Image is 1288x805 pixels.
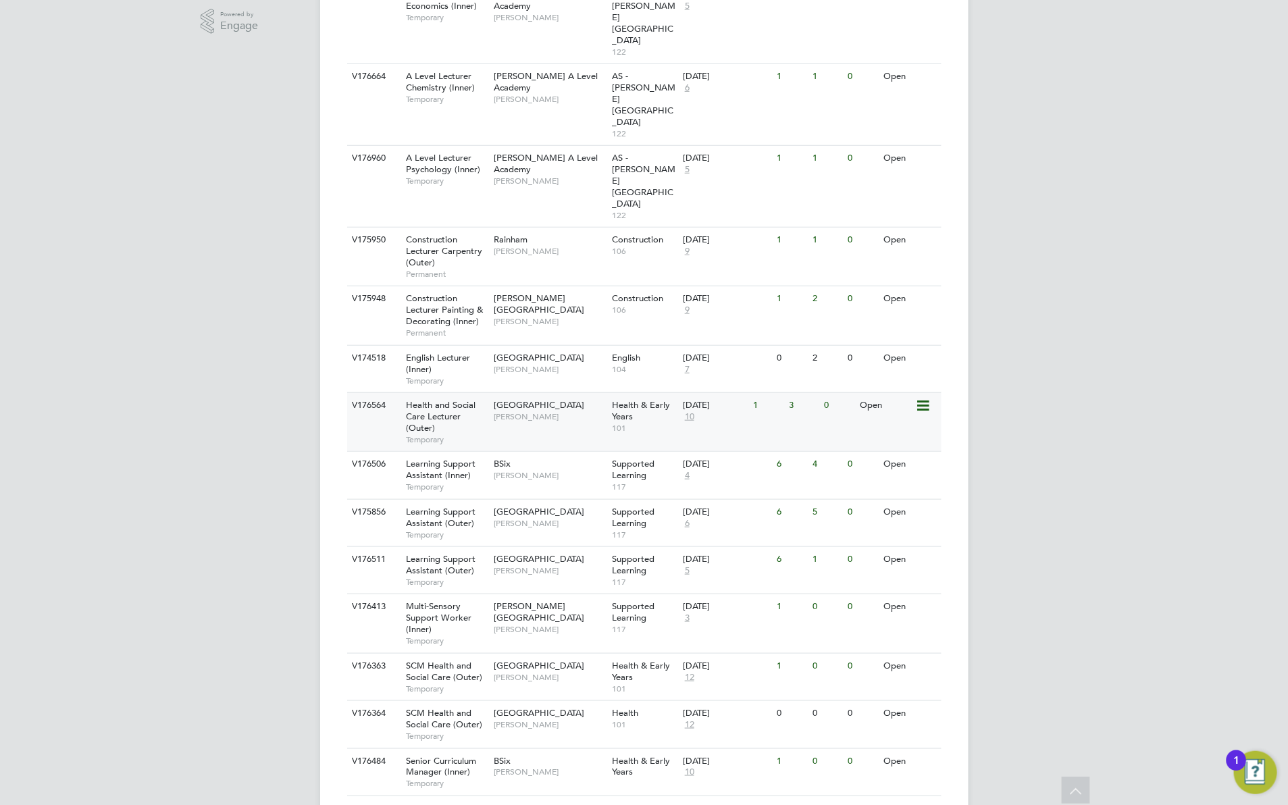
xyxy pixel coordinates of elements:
[406,577,487,588] span: Temporary
[683,353,771,364] div: [DATE]
[494,518,605,529] span: [PERSON_NAME]
[683,153,771,164] div: [DATE]
[774,146,809,171] div: 1
[774,749,809,774] div: 1
[406,12,487,23] span: Temporary
[406,482,487,492] span: Temporary
[845,146,880,171] div: 0
[845,286,880,311] div: 0
[406,292,483,327] span: Construction Lecturer Painting & Decorating (Inner)
[406,70,475,93] span: A Level Lecturer Chemistry (Inner)
[880,286,939,311] div: Open
[880,452,939,477] div: Open
[774,228,809,253] div: 1
[683,518,692,529] span: 6
[201,9,258,34] a: Powered byEngage
[612,506,654,529] span: Supported Learning
[406,660,482,683] span: SCM Health and Social Care (Outer)
[494,292,584,315] span: [PERSON_NAME][GEOGRAPHIC_DATA]
[880,749,939,774] div: Open
[683,364,692,375] span: 7
[494,458,511,469] span: BSix
[494,565,605,576] span: [PERSON_NAME]
[406,506,475,529] span: Learning Support Assistant (Outer)
[845,701,880,726] div: 0
[845,547,880,572] div: 0
[880,594,939,619] div: Open
[494,12,605,23] span: [PERSON_NAME]
[809,594,844,619] div: 0
[612,128,676,139] span: 122
[349,452,396,477] div: V176506
[809,749,844,774] div: 0
[406,600,471,635] span: Multi-Sensory Support Worker (Inner)
[349,146,396,171] div: V176960
[406,176,487,186] span: Temporary
[683,71,771,82] div: [DATE]
[683,234,771,246] div: [DATE]
[845,594,880,619] div: 0
[349,346,396,371] div: V174518
[612,458,654,481] span: Supported Learning
[880,654,939,679] div: Open
[809,228,844,253] div: 1
[349,547,396,572] div: V176511
[683,507,771,518] div: [DATE]
[349,500,396,525] div: V175856
[494,707,584,719] span: [GEOGRAPHIC_DATA]
[494,470,605,481] span: [PERSON_NAME]
[880,701,939,726] div: Open
[750,393,785,418] div: 1
[349,749,396,774] div: V176484
[220,9,258,20] span: Powered by
[683,164,692,176] span: 5
[612,707,638,719] span: Health
[406,94,487,105] span: Temporary
[612,577,676,588] span: 117
[809,452,844,477] div: 4
[494,600,584,623] span: [PERSON_NAME][GEOGRAPHIC_DATA]
[683,1,692,12] span: 5
[612,399,670,422] span: Health & Early Years
[349,393,396,418] div: V176564
[406,635,487,646] span: Temporary
[845,228,880,253] div: 0
[612,719,676,730] span: 101
[856,393,915,418] div: Open
[809,146,844,171] div: 1
[612,246,676,257] span: 106
[809,346,844,371] div: 2
[821,393,856,418] div: 0
[774,286,809,311] div: 1
[809,547,844,572] div: 1
[845,346,880,371] div: 0
[349,228,396,253] div: V175950
[349,64,396,89] div: V176664
[494,176,605,186] span: [PERSON_NAME]
[494,399,584,411] span: [GEOGRAPHIC_DATA]
[406,234,482,268] span: Construction Lecturer Carpentry (Outer)
[494,234,527,245] span: Rainham
[220,20,258,32] span: Engage
[612,305,676,315] span: 106
[809,500,844,525] div: 5
[880,547,939,572] div: Open
[612,553,654,576] span: Supported Learning
[494,719,605,730] span: [PERSON_NAME]
[683,660,771,672] div: [DATE]
[809,701,844,726] div: 0
[612,482,676,492] span: 117
[406,707,482,730] span: SCM Health and Social Care (Outer)
[612,755,670,778] span: Health & Early Years
[494,672,605,683] span: [PERSON_NAME]
[494,352,584,363] span: [GEOGRAPHIC_DATA]
[406,328,487,338] span: Permanent
[612,660,670,683] span: Health & Early Years
[494,767,605,777] span: [PERSON_NAME]
[785,393,821,418] div: 3
[683,411,696,423] span: 10
[774,547,809,572] div: 6
[612,423,676,434] span: 101
[494,152,598,175] span: [PERSON_NAME] A Level Academy
[683,305,692,316] span: 9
